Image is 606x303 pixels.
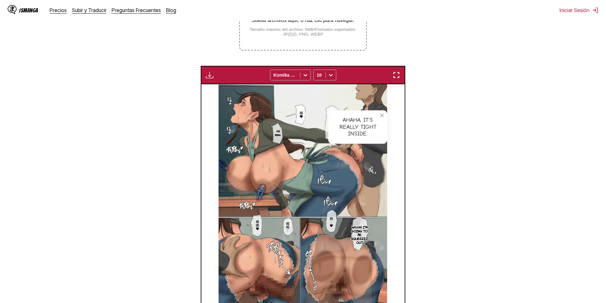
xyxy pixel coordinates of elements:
[327,114,341,135] p: Ahaha, it's really tight inside.
[112,7,161,13] a: Preguntas Frecuentes
[240,27,366,37] small: Tamaño máximo del archivo: 5MB • Formatos soportados: JP(E)G, PNG, WEBP
[560,7,598,13] button: Iniciar Sesión
[274,128,282,138] p: Ah, mm♥
[377,110,387,121] button: close-tooltip
[206,71,213,79] img: Download translated images
[8,5,50,15] a: IsManga LogoIsManga
[328,110,387,144] div: Ahaha, it's really tight inside.
[72,7,107,13] a: Subir y Traducir
[592,7,598,13] img: Sign out
[19,7,38,13] div: IsManga
[50,7,67,13] a: Precios
[393,71,400,79] img: Enter fullscreen
[240,17,366,23] p: Suelta archivos aquí, o haz clic para navegar.
[8,5,17,14] img: IsManga Logo
[350,224,369,245] p: Waaah, I'm going to be squeezed out.
[166,7,176,13] a: Blog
